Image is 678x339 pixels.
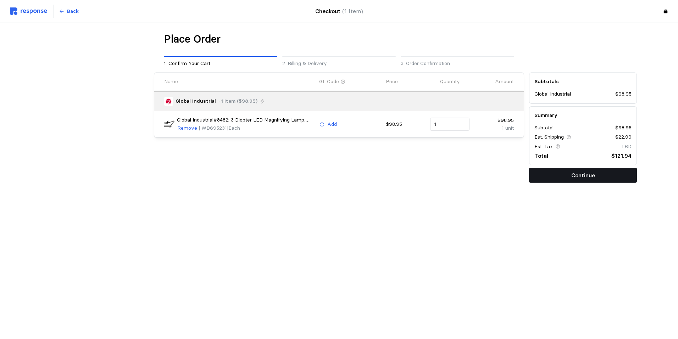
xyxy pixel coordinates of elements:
p: Name [164,78,178,86]
p: 3. Order Confirmation [401,60,514,68]
p: $98.95 [615,124,632,132]
p: $98.95 [386,120,425,128]
span: (1 Item) [342,8,363,15]
input: Qty [434,118,466,131]
p: Est. Shipping [534,133,564,141]
p: Back [67,7,79,15]
p: Price [386,78,398,86]
p: Quantity [440,78,460,86]
p: Total [534,151,548,160]
p: 1. Confirm Your Cart [164,60,277,68]
h5: Subtotals [534,78,632,85]
p: Remove [177,124,197,132]
p: Subtotal [534,124,554,132]
h4: Checkout [315,7,363,16]
p: 2. Billing & Delivery [282,60,396,68]
p: TBD [621,143,632,151]
span: | WB695231 [199,125,227,131]
p: $98.95 [615,90,632,98]
p: $121.94 [611,151,632,160]
h5: Summary [534,112,632,119]
h1: Place Order [164,32,221,46]
button: Remove [177,124,198,133]
img: svg%3e [10,7,47,15]
p: Est. Tax [534,143,553,151]
p: $22.99 [615,133,632,141]
img: 695231.webp [164,119,174,129]
button: Add [319,120,337,129]
p: · 1 Item ($98.95) [218,97,257,105]
p: GL Code [319,78,339,86]
p: Amount [495,78,514,86]
p: Global Industrial [176,97,216,105]
p: 1 unit [474,124,514,132]
p: Global Industrial [534,90,571,98]
p: Add [327,120,337,128]
button: Continue [529,168,637,183]
p: $98.95 [474,117,514,124]
p: Continue [571,171,595,180]
p: Global Industrial#8482; 3 Diopter LED Magnifying Lamp, Black [177,116,315,124]
button: Back [55,5,83,18]
span: | Each [227,125,240,131]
